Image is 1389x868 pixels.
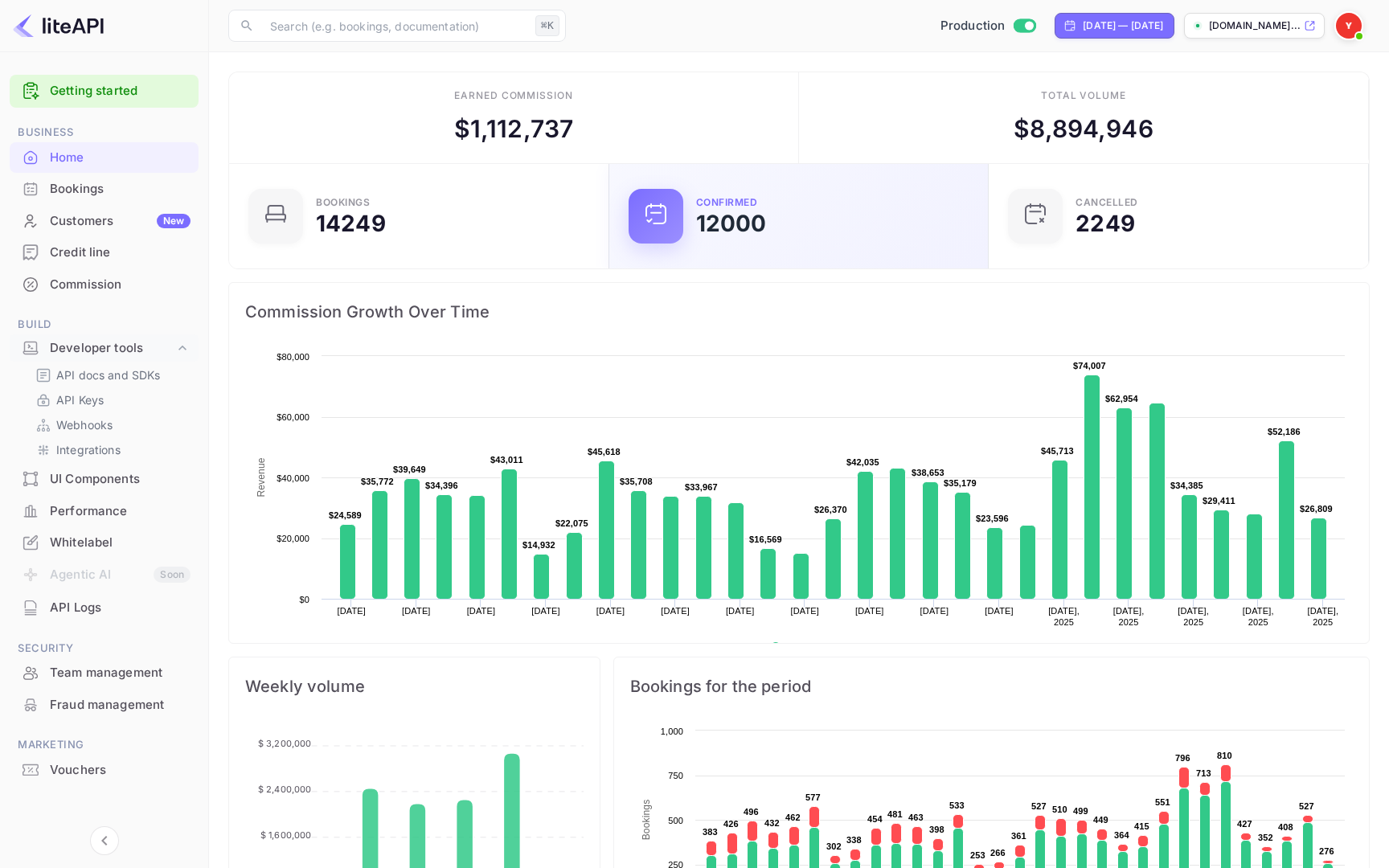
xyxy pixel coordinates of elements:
text: $35,708 [620,477,653,486]
a: Performance [10,496,199,526]
text: 398 [929,825,944,834]
div: 2249 [1076,212,1135,235]
text: 427 [1237,819,1252,829]
a: Whitelabel [10,527,199,557]
text: 1,000 [660,727,682,736]
text: $24,589 [329,510,362,520]
div: Team management [10,657,199,689]
div: 14249 [316,212,386,235]
div: Customers [50,212,191,231]
tspan: $ 3,200,000 [258,738,312,749]
div: Webhooks [29,413,192,436]
tspan: $ 2,400,000 [258,784,312,795]
text: $39,649 [393,465,426,474]
text: $45,618 [588,447,621,457]
div: Credit line [50,244,191,262]
a: API Keys [35,391,186,408]
text: $29,411 [1203,496,1235,506]
text: 338 [846,835,862,845]
p: API Keys [56,391,104,408]
text: 496 [744,807,759,817]
text: 463 [908,813,924,822]
div: API Logs [50,599,191,617]
a: Webhooks [35,416,186,433]
div: Team management [50,664,191,682]
div: Performance [10,496,199,527]
div: Integrations [29,438,192,461]
a: Team management [10,657,199,687]
text: [DATE], 2025 [1113,606,1145,627]
div: Total volume [1041,88,1127,103]
text: [DATE] [726,606,755,616]
p: [DOMAIN_NAME]... [1209,18,1301,33]
text: $0 [299,595,309,604]
div: [DATE] — [DATE] [1083,18,1163,33]
a: Credit line [10,237,199,267]
text: 276 [1319,846,1334,856]
text: [DATE] [790,606,819,616]
text: $52,186 [1268,427,1301,436]
div: Bookings [316,198,370,207]
a: Home [10,142,199,172]
div: Vouchers [10,755,199,786]
text: 527 [1031,801,1047,811]
div: Whitelabel [50,534,191,552]
text: Bookings [641,800,652,841]
a: Fraud management [10,690,199,719]
text: 533 [949,800,965,810]
text: Revenue [786,642,827,653]
text: 462 [785,813,801,822]
text: [DATE] [920,606,949,616]
text: $62,954 [1105,394,1139,403]
text: [DATE] [467,606,496,616]
text: 432 [764,818,780,828]
a: UI Components [10,464,199,493]
text: 527 [1299,801,1314,811]
a: Bookings [10,174,199,203]
text: $22,075 [555,518,588,528]
text: 352 [1258,833,1273,842]
text: 510 [1052,805,1067,814]
text: $74,007 [1073,361,1106,371]
div: 12000 [696,212,767,235]
span: Build [10,316,199,334]
text: 426 [723,819,739,829]
text: [DATE], 2025 [1048,606,1080,627]
text: [DATE], 2025 [1178,606,1209,627]
text: 302 [826,841,842,851]
a: API Logs [10,592,199,622]
text: 266 [990,848,1006,858]
text: $26,370 [814,505,847,514]
div: Confirmed [696,198,758,207]
text: $14,932 [522,540,555,550]
div: Bookings [50,180,191,199]
span: Marketing [10,736,199,754]
span: Weekly volume [245,674,584,699]
text: [DATE] [985,606,1014,616]
button: Collapse navigation [90,826,119,855]
div: Fraud management [50,696,191,714]
text: $16,569 [749,534,782,544]
div: Getting started [10,75,199,108]
text: 361 [1011,831,1026,841]
text: $20,000 [277,534,309,543]
div: Click to change the date range period [1055,13,1174,39]
div: $ 8,894,946 [1014,111,1153,147]
input: Search (e.g. bookings, documentation) [260,10,529,42]
a: API docs and SDKs [35,366,186,383]
text: [DATE] [596,606,625,616]
a: Vouchers [10,755,199,784]
p: Integrations [56,441,121,458]
text: $35,179 [944,478,977,488]
div: Switch to Sandbox mode [934,17,1043,35]
text: 481 [887,809,903,819]
text: 551 [1155,797,1170,807]
text: 415 [1134,821,1149,831]
div: Commission [50,276,191,294]
div: Bookings [10,174,199,205]
text: $23,596 [976,514,1009,523]
text: 810 [1217,751,1232,760]
text: $34,385 [1170,481,1203,490]
div: Developer tools [50,339,174,358]
div: CANCELLED [1076,198,1138,207]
